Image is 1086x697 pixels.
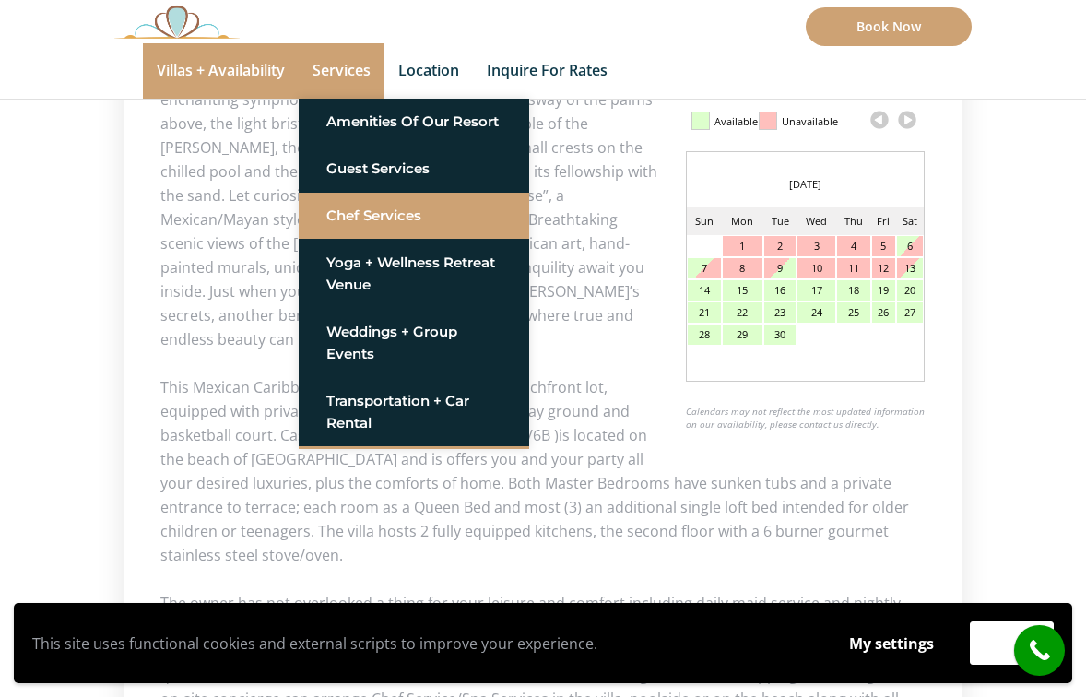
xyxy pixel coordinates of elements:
[764,302,796,323] div: 23
[836,207,871,235] td: Thu
[160,64,926,351] p: Listen carefully and become the day’s first audience to Casa Secreto’s enchanting symphony; it be...
[326,246,502,301] a: Yoga + Wellness Retreat Venue
[299,43,384,99] a: Services
[687,171,924,198] div: [DATE]
[806,7,972,46] a: Book Now
[764,325,796,345] div: 30
[326,199,502,232] a: Chef Services
[897,258,923,278] div: 13
[687,207,722,235] td: Sun
[763,207,797,235] td: Tue
[797,302,835,323] div: 24
[872,258,894,278] div: 12
[722,207,763,235] td: Mon
[837,280,870,301] div: 18
[723,258,762,278] div: 8
[1014,625,1065,676] a: call
[897,236,923,256] div: 6
[797,258,835,278] div: 10
[896,207,924,235] td: Sat
[832,622,951,665] button: My settings
[473,43,621,99] a: Inquire for Rates
[723,280,762,301] div: 15
[797,207,836,235] td: Wed
[32,630,813,657] p: This site uses functional cookies and external scripts to improve your experience.
[723,236,762,256] div: 1
[897,280,923,301] div: 20
[688,302,721,323] div: 21
[797,236,835,256] div: 3
[688,280,721,301] div: 14
[970,621,1054,665] button: Accept
[326,315,502,371] a: Weddings + Group Events
[871,207,895,235] td: Fri
[764,236,796,256] div: 2
[897,302,923,323] div: 27
[872,236,894,256] div: 5
[837,258,870,278] div: 11
[872,302,894,323] div: 26
[326,152,502,185] a: Guest Services
[782,106,838,137] div: Unavailable
[872,280,894,301] div: 19
[764,280,796,301] div: 16
[326,384,502,440] a: Transportation + Car Rental
[764,258,796,278] div: 9
[326,105,502,138] a: Amenities of Our Resort
[114,5,240,39] img: Awesome Logo
[837,236,870,256] div: 4
[688,258,721,278] div: 7
[797,280,835,301] div: 17
[723,302,762,323] div: 22
[160,375,926,567] p: This Mexican Caribbean style villa sits on a 2-acre beachfront lot, equipped with private swimmin...
[384,43,473,99] a: Location
[723,325,762,345] div: 29
[837,302,870,323] div: 25
[688,325,721,345] div: 28
[714,106,758,137] div: Available
[143,43,299,99] a: Villas + Availability
[1019,630,1060,671] i: call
